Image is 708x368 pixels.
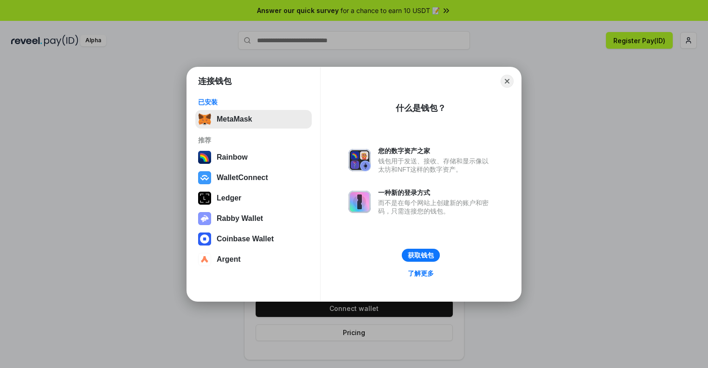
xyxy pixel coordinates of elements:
a: 了解更多 [402,267,439,279]
button: Rainbow [195,148,312,167]
div: 而不是在每个网站上创建新的账户和密码，只需连接您的钱包。 [378,199,493,215]
div: Rainbow [217,153,248,161]
div: WalletConnect [217,174,268,182]
button: Coinbase Wallet [195,230,312,248]
button: Close [501,75,514,88]
div: MetaMask [217,115,252,123]
img: svg+xml,%3Csvg%20xmlns%3D%22http%3A%2F%2Fwww.w3.org%2F2000%2Fsvg%22%20fill%3D%22none%22%20viewBox... [198,212,211,225]
div: Argent [217,255,241,264]
div: 了解更多 [408,269,434,278]
div: 一种新的登录方式 [378,188,493,197]
div: 钱包用于发送、接收、存储和显示像以太坊和NFT这样的数字资产。 [378,157,493,174]
h1: 连接钱包 [198,76,232,87]
div: 获取钱包 [408,251,434,259]
img: svg+xml,%3Csvg%20width%3D%2228%22%20height%3D%2228%22%20viewBox%3D%220%200%2028%2028%22%20fill%3D... [198,232,211,245]
button: Ledger [195,189,312,207]
img: svg+xml,%3Csvg%20xmlns%3D%22http%3A%2F%2Fwww.w3.org%2F2000%2Fsvg%22%20fill%3D%22none%22%20viewBox... [348,149,371,171]
img: svg+xml,%3Csvg%20width%3D%2228%22%20height%3D%2228%22%20viewBox%3D%220%200%2028%2028%22%20fill%3D... [198,171,211,184]
div: 什么是钱包？ [396,103,446,114]
button: 获取钱包 [402,249,440,262]
div: Coinbase Wallet [217,235,274,243]
button: Argent [195,250,312,269]
div: 推荐 [198,136,309,144]
button: MetaMask [195,110,312,129]
button: Rabby Wallet [195,209,312,228]
img: svg+xml,%3Csvg%20width%3D%22120%22%20height%3D%22120%22%20viewBox%3D%220%200%20120%20120%22%20fil... [198,151,211,164]
img: svg+xml,%3Csvg%20fill%3D%22none%22%20height%3D%2233%22%20viewBox%3D%220%200%2035%2033%22%20width%... [198,113,211,126]
button: WalletConnect [195,168,312,187]
div: 已安装 [198,98,309,106]
img: svg+xml,%3Csvg%20xmlns%3D%22http%3A%2F%2Fwww.w3.org%2F2000%2Fsvg%22%20fill%3D%22none%22%20viewBox... [348,191,371,213]
div: Rabby Wallet [217,214,263,223]
img: svg+xml,%3Csvg%20xmlns%3D%22http%3A%2F%2Fwww.w3.org%2F2000%2Fsvg%22%20width%3D%2228%22%20height%3... [198,192,211,205]
img: svg+xml,%3Csvg%20width%3D%2228%22%20height%3D%2228%22%20viewBox%3D%220%200%2028%2028%22%20fill%3D... [198,253,211,266]
div: 您的数字资产之家 [378,147,493,155]
div: Ledger [217,194,241,202]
